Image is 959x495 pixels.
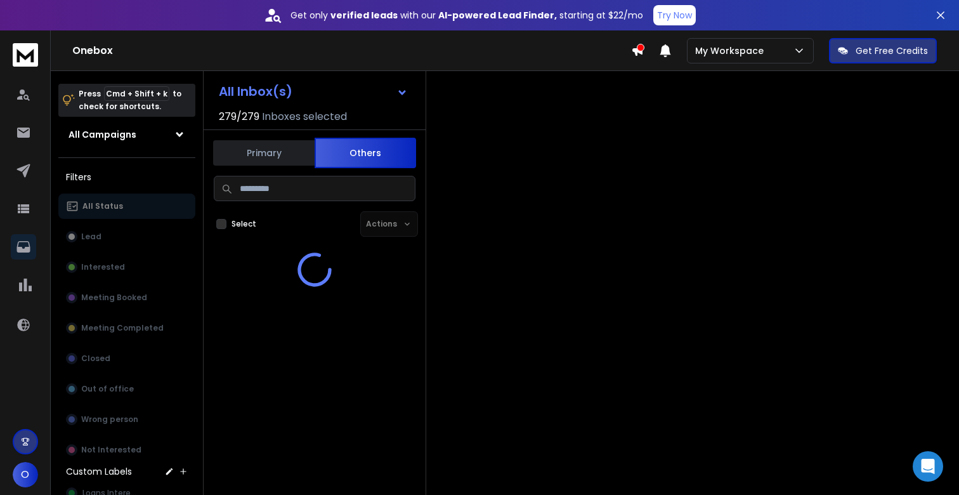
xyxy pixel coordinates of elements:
[58,168,195,186] h3: Filters
[13,43,38,67] img: logo
[13,462,38,487] button: O
[68,128,136,141] h1: All Campaigns
[219,85,292,98] h1: All Inbox(s)
[72,43,631,58] h1: Onebox
[695,44,769,57] p: My Workspace
[829,38,937,63] button: Get Free Credits
[657,9,692,22] p: Try Now
[104,86,169,101] span: Cmd + Shift + k
[66,465,132,478] h3: Custom Labels
[232,219,256,229] label: Select
[330,9,398,22] strong: verified leads
[913,451,943,482] div: Open Intercom Messenger
[209,79,418,104] button: All Inbox(s)
[315,138,416,168] button: Others
[79,88,181,113] p: Press to check for shortcuts.
[856,44,928,57] p: Get Free Credits
[262,109,347,124] h3: Inboxes selected
[219,109,259,124] span: 279 / 279
[58,122,195,147] button: All Campaigns
[438,9,557,22] strong: AI-powered Lead Finder,
[213,139,315,167] button: Primary
[653,5,696,25] button: Try Now
[290,9,643,22] p: Get only with our starting at $22/mo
